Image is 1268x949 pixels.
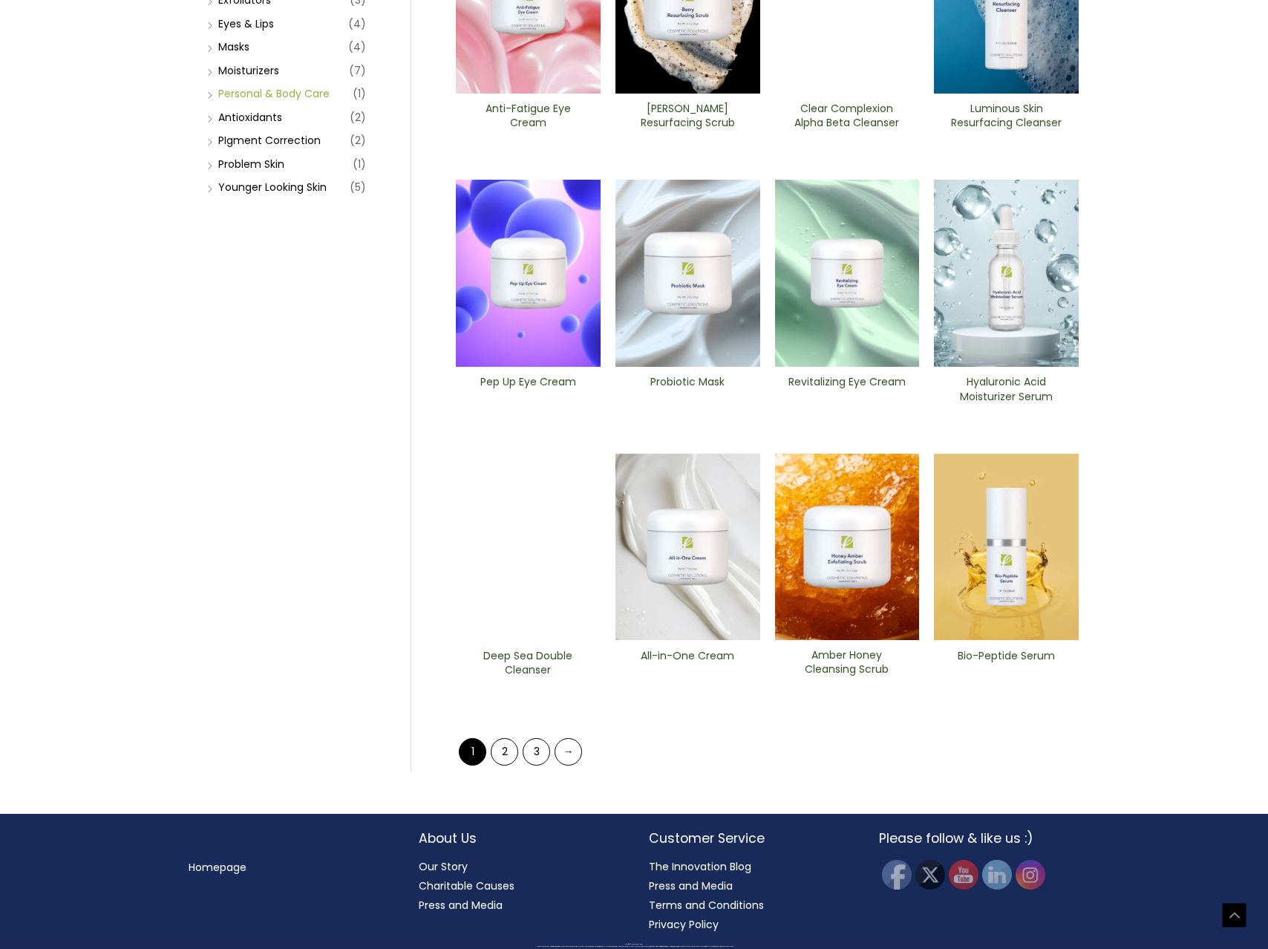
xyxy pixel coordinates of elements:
[350,107,366,128] span: (2)
[468,102,588,130] h2: Anti-Fatigue Eye Cream
[456,737,1079,772] nav: Product Pagination
[628,102,748,135] a: [PERSON_NAME] Resurfacing Scrub
[523,738,550,766] a: Page 3
[649,898,764,913] a: Terms and Conditions
[456,454,601,641] img: Deep Sea Double Cleanser
[915,860,945,890] img: Twitter
[947,102,1066,135] a: Luminous Skin Resurfacing ​Cleanser
[419,829,619,848] h2: About Us
[649,859,751,874] a: The Innovation Blog
[218,16,274,31] a: Eyes & Lips
[649,857,849,934] nav: Customer Service
[350,177,366,198] span: (5)
[218,110,282,125] a: Antioxidants
[189,858,389,877] nav: Menu
[879,829,1079,848] h2: Please follow & like us :)
[419,859,468,874] a: Our Story
[934,454,1079,641] img: Bio-Peptide ​Serum
[615,454,760,641] img: All In One Cream
[419,857,619,915] nav: About Us
[419,878,514,893] a: Charitable Causes
[555,738,582,766] a: →
[26,946,1242,948] div: All material on this Website, including design, text, images, logos and sounds, are owned by Cosm...
[787,375,906,403] h2: Revitalizing ​Eye Cream
[218,180,327,195] a: Younger Looking Skin
[491,738,518,766] a: Page 2
[628,649,748,677] h2: All-in-One ​Cream
[218,39,249,54] a: Masks
[468,375,588,408] a: Pep Up Eye Cream
[787,102,906,130] h2: Clear Complexion Alpha Beta ​Cleanser
[468,649,588,677] h2: Deep Sea Double Cleanser
[468,649,588,682] a: Deep Sea Double Cleanser
[353,154,366,175] span: (1)
[628,102,748,130] h2: [PERSON_NAME] Resurfacing Scrub
[787,648,906,682] a: Amber Honey Cleansing Scrub
[459,738,486,766] span: Page 1
[787,375,906,408] a: Revitalizing ​Eye Cream
[468,375,588,403] h2: Pep Up Eye Cream
[26,944,1242,945] div: Copyright © 2025
[649,917,719,932] a: Privacy Policy
[787,648,906,676] h2: Amber Honey Cleansing Scrub
[348,13,366,34] span: (4)
[882,860,912,890] img: Facebook
[456,180,601,367] img: Pep Up Eye Cream
[775,180,920,367] img: Revitalizing ​Eye Cream
[649,829,849,848] h2: Customer Service
[218,157,284,172] a: Problem Skin
[218,63,279,78] a: Moisturizers
[947,649,1066,677] h2: Bio-Peptide ​Serum
[189,860,246,875] a: Homepage
[649,878,733,893] a: Press and Media
[628,375,748,403] h2: Probiotic Mask
[947,375,1066,408] a: Hyaluronic Acid Moisturizer Serum
[787,102,906,135] a: Clear Complexion Alpha Beta ​Cleanser
[615,180,760,367] img: Probiotic Mask
[419,898,503,913] a: Press and Media
[947,375,1066,403] h2: Hyaluronic Acid Moisturizer Serum
[947,649,1066,682] a: Bio-Peptide ​Serum
[348,36,366,57] span: (4)
[350,130,366,151] span: (2)
[775,454,920,640] img: Amber Honey Cleansing Scrub
[468,102,588,135] a: Anti-Fatigue Eye Cream
[349,60,366,81] span: (7)
[218,133,321,148] a: PIgment Correction
[628,375,748,408] a: Probiotic Mask
[628,649,748,682] a: All-in-One ​Cream
[934,180,1079,367] img: Hyaluronic moisturizer Serum
[218,86,330,101] a: Personal & Body Care
[947,102,1066,130] h2: Luminous Skin Resurfacing ​Cleanser
[353,83,366,104] span: (1)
